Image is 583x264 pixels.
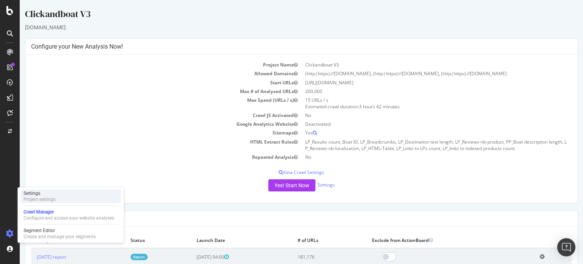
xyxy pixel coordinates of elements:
td: Crawl JS Activated [11,111,282,120]
a: Segment EditorCreate and manage your segments [20,227,121,240]
td: Allowed Domains [11,69,282,78]
td: LP_Results count, Boat ID, LP_Breadcrumbs, LP_Destination text length, LP_Reviews-nb-product, PP_... [282,138,552,153]
td: Google Analytics Website [11,120,282,128]
div: Clickandboat V3 [5,8,558,24]
td: [URL][DOMAIN_NAME] [282,78,552,87]
div: Create and manage your segments [24,234,96,240]
span: [DATE] 04:00 [177,254,209,260]
td: Yes [282,128,552,137]
button: Yes! Start Now [249,179,296,191]
div: Configure and access your website analyses [24,215,114,221]
h4: Last 10 Crawls [11,215,552,223]
div: Segment Editor [24,228,96,234]
td: Start URLs [11,78,282,87]
td: Deactivated [282,120,552,128]
a: Crawl ManagerConfigure and access your website analyses [20,208,121,222]
th: # of URLs [272,232,347,248]
a: [DATE] report [17,254,46,260]
td: No [282,111,552,120]
td: (http|https)://[DOMAIN_NAME], (http|https)://[DOMAIN_NAME], (http|https)://[DOMAIN_NAME] [282,69,552,78]
th: Analysis [11,232,105,248]
td: No [282,153,552,161]
td: Max # of Analysed URLs [11,87,282,96]
div: Project settings [24,196,55,202]
td: Clickandboat V3 [282,60,552,69]
td: 15 URLs / s Estimated crawl duration: [282,96,552,111]
span: 3 hours 42 minutes [339,103,380,110]
div: [DOMAIN_NAME] [5,24,558,31]
td: Repeated Analysis [11,153,282,161]
th: Launch Date [171,232,272,248]
td: Max Speed (URLs / s) [11,96,282,111]
td: HTML Extract Rules [11,138,282,153]
a: Report [111,254,128,260]
p: View Crawl Settings [11,169,552,175]
div: Open Intercom Messenger [557,238,575,256]
td: Sitemaps [11,128,282,137]
td: Project Name [11,60,282,69]
h4: Configure your New Analysis Now! [11,43,552,51]
a: Settings [298,182,315,188]
div: Crawl Manager [24,209,114,215]
div: Settings [24,190,55,196]
th: Status [105,232,171,248]
th: Exclude from ActionBoard [347,232,514,248]
td: 200,000 [282,87,552,96]
a: SettingsProject settings [20,190,121,203]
